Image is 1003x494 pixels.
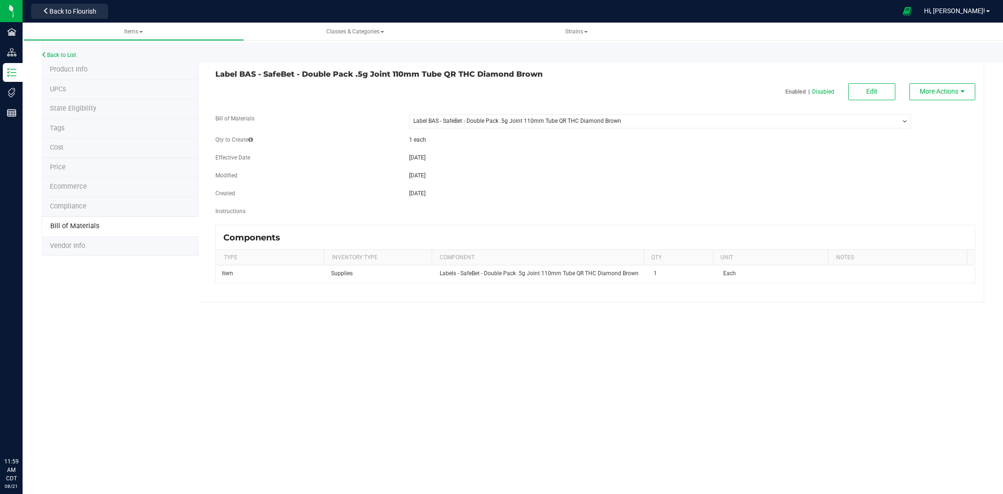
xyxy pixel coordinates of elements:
[897,2,918,20] span: Open Ecommerce Menu
[440,270,639,277] span: Labels - SafeBet - Double Pack .5g Joint 110mm Tube QR THC Diamond Brown
[50,104,96,112] span: Tag
[215,189,235,198] label: Created
[848,83,895,100] button: Edit
[50,222,99,230] span: Bill of Materials
[223,232,287,243] div: Components
[331,270,353,277] span: Supplies
[713,250,829,266] th: Unit
[326,28,384,35] span: Classes & Categories
[215,153,250,162] label: Effective Date
[28,417,39,429] iframe: Resource center unread badge
[216,250,324,266] th: Type
[31,4,108,19] button: Back to Flourish
[432,250,643,266] th: Component
[248,136,253,143] span: The quantity of the item or item variation expected to be created from the component quantities e...
[41,52,76,58] a: Back to List
[215,114,254,123] label: Bill of Materials
[7,68,16,77] inline-svg: Inventory
[654,270,657,277] span: 1
[4,483,18,490] p: 08/21
[828,250,967,266] th: Notes
[644,250,713,266] th: Qty
[222,270,233,277] span: Item
[50,163,66,171] span: Price
[50,65,87,73] span: Product Info
[50,124,64,132] span: Tag
[7,88,16,97] inline-svg: Tags
[215,171,237,180] label: Modified
[50,202,87,210] span: Compliance
[409,154,426,161] span: [DATE]
[866,88,877,95] span: Edit
[50,183,87,191] span: Ecommerce
[49,8,96,15] span: Back to Flourish
[215,207,245,215] label: Instructions
[324,250,432,266] th: Inventory Type
[4,457,18,483] p: 11:59 AM CDT
[409,190,426,197] span: [DATE]
[7,27,16,37] inline-svg: Facilities
[909,83,975,100] button: More Actions
[215,135,253,144] label: Qty to Create
[7,48,16,57] inline-svg: Distribution
[7,108,16,118] inline-svg: Reports
[723,270,736,277] span: Each
[50,85,66,93] span: Tag
[50,143,63,151] span: Cost
[215,70,588,79] h3: Label BAS - SafeBet - Double Pack .5g Joint 110mm Tube QR THC Diamond Brown
[124,28,143,35] span: Items
[806,88,812,96] span: |
[565,28,588,35] span: Strains
[409,172,426,179] span: [DATE]
[924,7,985,15] span: Hi, [PERSON_NAME]!
[812,88,834,96] p: Disabled
[920,88,958,95] span: More Actions
[409,136,426,143] span: 1 each
[9,419,38,447] iframe: Resource center
[50,242,85,250] span: Vendor Info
